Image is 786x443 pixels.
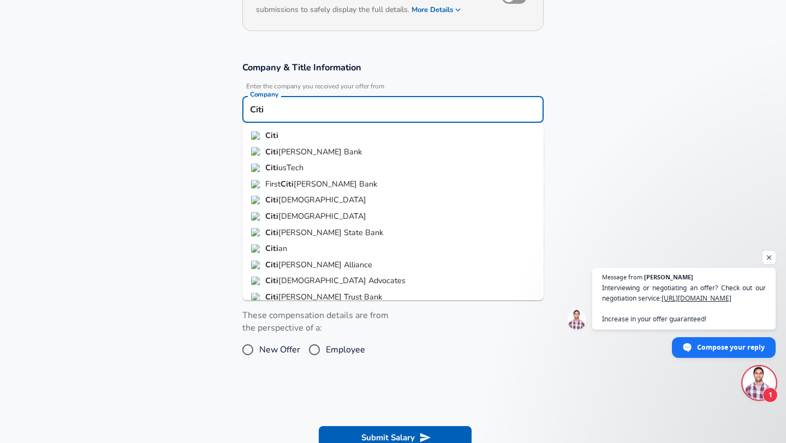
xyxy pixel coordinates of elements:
[278,226,383,237] span: [PERSON_NAME] State Bank
[278,259,372,270] span: [PERSON_NAME] Alliance
[278,291,382,302] span: [PERSON_NAME] Trust Bank
[251,277,261,285] img: citizenadvocates.net
[265,275,278,286] strong: Citi
[250,91,278,98] label: Company
[412,2,462,17] button: More Details
[265,194,278,205] strong: Citi
[251,131,261,140] img: citi.com
[242,309,389,334] label: These compensation details are from the perspective of a:
[265,178,281,189] span: First
[278,275,406,286] span: [DEMOGRAPHIC_DATA] Advocates
[251,179,261,188] img: firstcitizens.com
[251,228,261,237] img: csbnet.net
[265,226,278,237] strong: Citi
[251,292,261,301] img: ctbconnect.com
[251,147,261,156] img: citizensbank.com
[278,211,366,221] span: [DEMOGRAPHIC_DATA]
[265,291,278,302] strong: Citi
[763,387,778,403] span: 1
[743,367,776,399] div: Open chat
[278,146,362,157] span: [PERSON_NAME] Bank
[294,178,377,189] span: [PERSON_NAME] Bank
[644,274,693,280] span: [PERSON_NAME]
[281,178,294,189] strong: Citi
[326,343,365,356] span: Employee
[265,130,278,141] strong: Citi
[697,338,765,357] span: Compose your reply
[278,194,366,205] span: [DEMOGRAPHIC_DATA]
[265,162,278,173] strong: Citi
[247,101,539,118] input: Google
[251,260,261,269] img: citizensalliance.co.in
[251,244,261,253] img: citian.co
[265,259,278,270] strong: Citi
[265,146,278,157] strong: Citi
[251,196,261,205] img: citizensinc.com
[242,61,544,74] h3: Company & Title Information
[259,343,300,356] span: New Offer
[242,82,544,91] span: Enter the company you received your offer from
[278,162,303,173] span: usTech
[251,164,261,172] img: citiustech.com
[602,274,642,280] span: Message from
[265,243,278,254] strong: Citi
[278,243,287,254] span: an
[251,212,261,220] img: citizen.com
[602,283,766,324] span: Interviewing or negotiating an offer? Check out our negotiation service: Increase in your offer g...
[265,211,278,221] strong: Citi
